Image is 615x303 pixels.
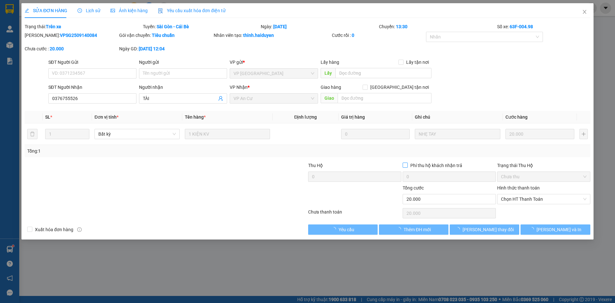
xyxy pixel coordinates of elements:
span: [GEOGRAPHIC_DATA] tận nơi [368,84,431,91]
span: Định lượng [294,114,317,120]
img: icon [158,8,163,13]
div: VP gửi [230,59,318,66]
div: Ngày: [260,23,379,30]
span: close [582,9,587,14]
span: loading [397,227,404,231]
label: Hình thức thanh toán [497,185,540,190]
div: SĐT Người Gửi [48,59,136,66]
div: Chuyến: [378,23,496,30]
b: 13:30 [396,24,407,29]
span: Gửi: [5,6,15,13]
div: 0907297930 [5,21,50,30]
div: Số xe: [496,23,591,30]
div: Cước rồi : [332,32,425,39]
span: Chưa thu [501,172,586,181]
button: delete [27,129,37,139]
b: Trên xe [46,24,61,29]
span: loading [332,227,339,231]
span: Nhận: [55,6,70,13]
input: 0 [341,129,410,139]
span: Phí thu hộ khách nhận trả [408,162,465,169]
span: VP Nhận [230,85,248,90]
div: Trạng thái: [24,23,142,30]
span: Tên hàng [185,114,206,120]
b: 63F-004.98 [510,24,533,29]
button: Yêu cầu [308,224,378,235]
div: Tuyến: [142,23,260,30]
b: [DATE] [274,24,287,29]
th: Ghi chú [413,111,503,123]
div: [PERSON_NAME]: [25,32,118,39]
span: Thêm ĐH mới [404,226,431,233]
div: Tổng: 1 [27,147,237,155]
div: 02866802586 [55,29,120,38]
div: Người gửi [139,59,227,66]
div: Chưa cước : [25,45,118,52]
span: Rồi : [5,42,15,49]
span: Xuất hóa đơn hàng [32,226,76,233]
span: Lấy [321,68,335,78]
span: Giao [321,93,338,103]
div: Gói vận chuyển: [119,32,212,39]
span: Lịch sử [78,8,100,13]
span: Cước hàng [505,114,528,120]
span: Yêu cầu [339,226,354,233]
button: Close [576,3,594,21]
input: Dọc đường [338,93,431,103]
span: Tổng cước [403,185,424,190]
span: Giá trị hàng [341,114,365,120]
span: VP An Cư [234,94,314,103]
span: info-circle [77,227,82,232]
input: Dọc đường [335,68,431,78]
b: 20.000 [50,46,64,51]
b: Tiêu chuẩn [152,33,175,38]
span: Ảnh kiện hàng [111,8,148,13]
div: VP An Cư [5,5,50,13]
span: Lấy tận nơi [404,59,431,66]
span: [PERSON_NAME] thay đổi [463,226,514,233]
span: user-add [218,96,224,101]
span: SL [45,114,50,120]
div: 20.000 [5,41,51,49]
span: Yêu cầu xuất hóa đơn điện tử [158,8,225,13]
div: Chưa thanh toán [307,208,402,220]
div: Nhân viên tạo: [214,32,331,39]
input: 0 [505,129,574,139]
span: picture [111,8,115,13]
div: NIỀM TIN [55,21,120,29]
span: Giao hàng [321,85,341,90]
div: Ngày GD: [119,45,212,52]
div: SĐT Người Nhận [48,84,136,91]
b: [DATE] 12:04 [139,46,165,51]
span: Đơn vị tính [94,114,119,120]
b: thinh.haiduyen [243,33,274,38]
button: plus [579,129,588,139]
span: [PERSON_NAME] và In [537,226,581,233]
span: clock-circle [78,8,82,13]
div: PHÁT [5,13,50,21]
button: Thêm ĐH mới [379,224,448,235]
b: Sài Gòn - Cái Bè [157,24,189,29]
input: VD: Bàn, Ghế [185,129,270,139]
span: loading [529,227,537,231]
button: [PERSON_NAME] và In [521,224,590,235]
span: SỬA ĐƠN HÀNG [25,8,67,13]
input: Ghi Chú [415,129,500,139]
b: VPSG2509140084 [60,33,97,38]
div: Người nhận [139,84,227,91]
div: VP [GEOGRAPHIC_DATA] [55,5,120,21]
span: edit [25,8,29,13]
span: Thu Hộ [308,163,323,168]
b: 0 [352,33,354,38]
span: Lấy hàng [321,60,339,65]
button: [PERSON_NAME] thay đổi [450,224,519,235]
span: loading [455,227,463,231]
span: Chọn HT Thanh Toán [501,194,586,204]
div: Trạng thái Thu Hộ [497,162,590,169]
span: VP Sài Gòn [234,69,314,78]
span: Bất kỳ [98,129,176,139]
